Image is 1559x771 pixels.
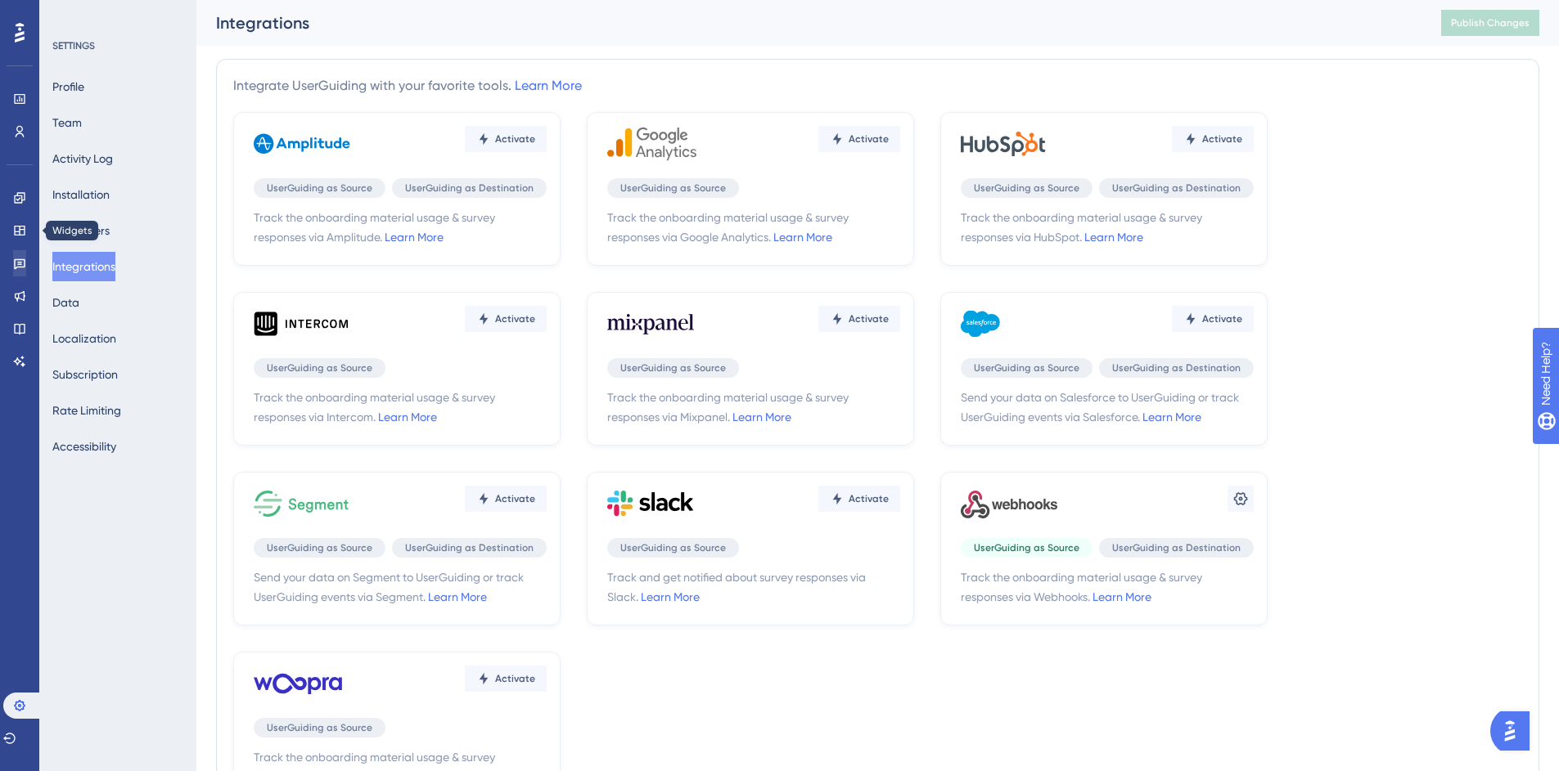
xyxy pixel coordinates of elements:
span: Send your data on Segment to UserGuiding or track UserGuiding events via Segment. [254,567,547,607]
button: Activate [465,486,547,512]
a: Learn More [515,78,582,93]
a: Learn More [641,590,700,603]
span: Activate [495,132,535,146]
a: Learn More [1084,231,1143,244]
button: Activity Log [52,144,113,173]
a: Learn More [385,231,444,244]
button: Localization [52,324,116,353]
button: Profile [52,72,84,101]
span: Publish Changes [1451,16,1530,29]
span: UserGuiding as Destination [405,541,534,554]
span: UserGuiding as Source [620,182,726,195]
a: Learn More [732,410,791,424]
span: Track the onboarding material usage & survey responses via Intercom. [254,388,547,427]
span: Need Help? [38,4,102,24]
span: UserGuiding as Source [267,541,372,554]
span: UserGuiding as Destination [1112,361,1241,374]
span: UserGuiding as Source [620,361,726,374]
iframe: UserGuiding AI Assistant Launcher [1490,706,1539,755]
div: SETTINGS [52,39,185,52]
button: Activate [465,666,547,692]
span: Activate [495,672,535,685]
a: Learn More [428,590,487,603]
span: Activate [849,312,889,325]
button: Subscription [52,360,118,389]
span: UserGuiding as Source [267,721,372,734]
span: UserGuiding as Source [267,182,372,195]
span: Activate [1202,132,1242,146]
div: Integrations [216,11,1400,34]
span: Track the onboarding material usage & survey responses via Mixpanel. [607,388,900,427]
span: UserGuiding as Source [267,361,372,374]
span: UserGuiding as Destination [1112,541,1241,554]
button: Activate [818,306,900,332]
span: UserGuiding as Destination [1112,182,1241,195]
span: Activate [495,492,535,505]
a: Learn More [378,410,437,424]
button: Publish Changes [1441,10,1539,36]
button: Activate [465,306,547,332]
button: Accessibility [52,432,116,461]
button: Activate [818,126,900,152]
span: Track and get notified about survey responses via Slack. [607,567,900,607]
span: UserGuiding as Destination [405,182,534,195]
button: Data [52,288,79,317]
button: Containers [52,216,110,245]
span: UserGuiding as Source [974,361,1079,374]
button: Installation [52,180,110,209]
a: Learn More [1142,410,1201,424]
span: Track the onboarding material usage & survey responses via Webhooks. [961,567,1254,607]
span: UserGuiding as Source [620,541,726,554]
span: Activate [849,132,889,146]
button: Activate [818,486,900,512]
a: Learn More [1093,590,1151,603]
span: Activate [495,312,535,325]
span: Track the onboarding material usage & survey responses via HubSpot. [961,208,1254,247]
span: Activate [1202,312,1242,325]
button: Activate [1172,306,1254,332]
button: Activate [1172,126,1254,152]
span: UserGuiding as Source [974,182,1079,195]
button: Rate Limiting [52,396,121,425]
span: Track the onboarding material usage & survey responses via Amplitude. [254,208,547,247]
a: Learn More [773,231,832,244]
span: Activate [849,492,889,505]
span: UserGuiding as Source [974,541,1079,554]
span: Send your data on Salesforce to UserGuiding or track UserGuiding events via Salesforce. [961,388,1254,427]
button: Activate [465,126,547,152]
span: Track the onboarding material usage & survey responses via Google Analytics. [607,208,900,247]
div: Integrate UserGuiding with your favorite tools. [233,76,582,96]
button: Team [52,108,82,137]
button: Integrations [52,252,115,281]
